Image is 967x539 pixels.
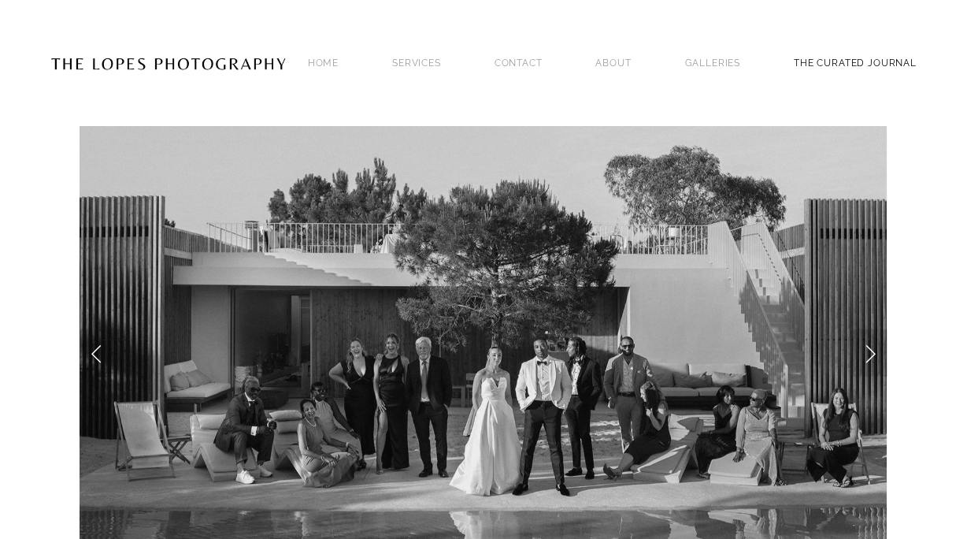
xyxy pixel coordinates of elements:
[595,52,631,73] a: ABOUT
[392,58,441,69] a: SERVICES
[50,24,287,102] img: Portugal Wedding Photographer | The Lopes Photography
[685,52,741,73] a: GALLERIES
[794,52,917,73] a: THE CURATED JOURNAL
[495,52,543,73] a: Contact
[308,52,339,73] a: Home
[853,329,887,377] a: Next Slide
[80,329,114,377] a: Previous Slide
